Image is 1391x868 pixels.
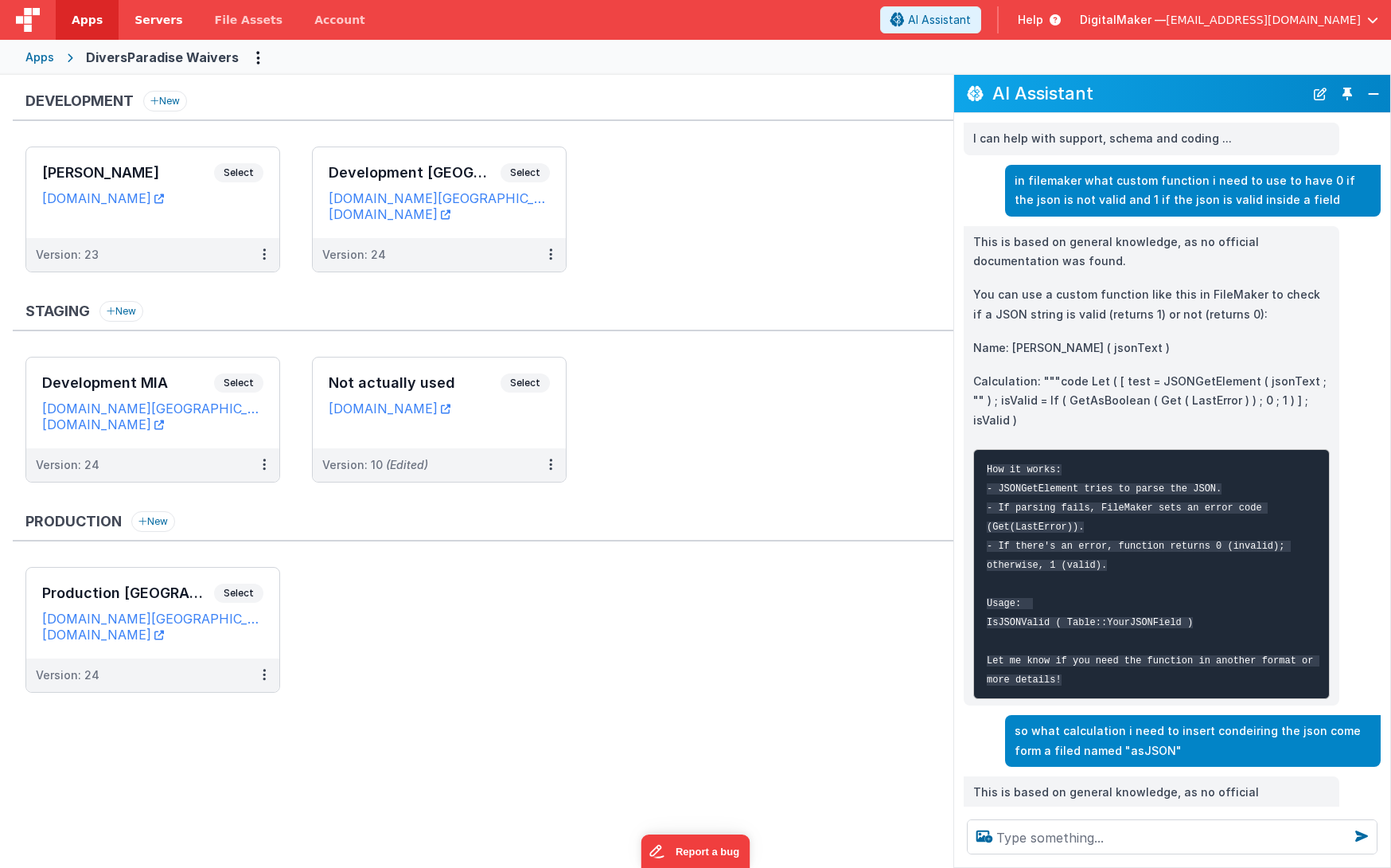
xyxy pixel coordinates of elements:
button: New Chat [1309,83,1331,105]
span: [EMAIL_ADDRESS][DOMAIN_NAME] [1166,12,1361,28]
span: Help [1018,12,1043,28]
span: Select [214,163,263,182]
p: Calculation: """code Let ( [ test = JSONGetElement ( jsonText ; "" ) ; isValid = If ( GetAsBoolea... [973,372,1330,431]
p: I can help with support, schema and coding ... [973,129,1330,149]
h2: AI Assistant [992,84,1304,103]
p: You can use a custom function like this in FileMaker to check if a JSON string is valid (returns ... [973,285,1330,324]
span: (Edited) [386,458,428,471]
span: Select [214,373,263,393]
p: Name: [PERSON_NAME] ( jsonText ) [973,338,1330,358]
span: Select [501,163,550,182]
button: Options [245,45,271,70]
iframe: Marker.io feedback button [641,835,750,868]
span: Apps [72,12,103,28]
span: DigitalMaker — [1080,12,1166,28]
div: Version: 23 [36,247,99,263]
span: Select [501,373,550,393]
div: Apps [25,49,54,65]
button: Toggle Pin [1336,83,1358,105]
code: How it works: - JSONGetElement tries to parse the JSON. - If parsing fails, FileMaker sets an err... [987,464,1319,686]
div: Version: 24 [36,667,99,683]
h3: [PERSON_NAME] [42,165,214,181]
p: in filemaker what custom function i need to use to have 0 if the json is not valid and 1 if the j... [1015,171,1371,210]
span: AI Assistant [908,12,971,28]
button: AI Assistant [880,6,981,33]
a: [DOMAIN_NAME] [329,206,450,222]
span: Select [214,584,263,603]
a: [DOMAIN_NAME] [42,416,164,432]
div: Version: 10 [322,457,428,473]
h3: Staging [25,303,90,319]
h3: Development MIA [42,375,214,391]
h3: Development [GEOGRAPHIC_DATA] [329,165,501,181]
div: DiversParadise Waivers [86,48,239,67]
a: [DOMAIN_NAME] [329,401,450,416]
p: This is based on general knowledge, as no official documentation was found. [973,783,1330,822]
a: [DOMAIN_NAME][GEOGRAPHIC_DATA] [42,611,263,627]
a: [DOMAIN_NAME][GEOGRAPHIC_DATA] [329,190,550,206]
div: Version: 24 [322,247,386,263]
span: Servers [134,12,182,28]
p: so what calculation i need to insert condeiring the json come form a filed named "asJSON" [1015,721,1371,760]
button: New [143,91,187,111]
button: DigitalMaker — [EMAIL_ADDRESS][DOMAIN_NAME] [1080,12,1378,28]
button: New [131,511,175,532]
h3: Production [GEOGRAPHIC_DATA] [42,585,214,601]
span: File Assets [215,12,283,28]
div: Version: 24 [36,457,99,473]
h3: Production [25,514,122,530]
a: [DOMAIN_NAME][GEOGRAPHIC_DATA] [42,401,263,416]
a: [DOMAIN_NAME] [42,627,164,643]
button: New [99,301,143,322]
p: This is based on general knowledge, as no official documentation was found. [973,233,1330,272]
h3: Development [25,93,134,109]
a: [DOMAIN_NAME] [42,190,164,206]
h3: Not actually used [329,375,501,391]
button: Close [1363,83,1384,105]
